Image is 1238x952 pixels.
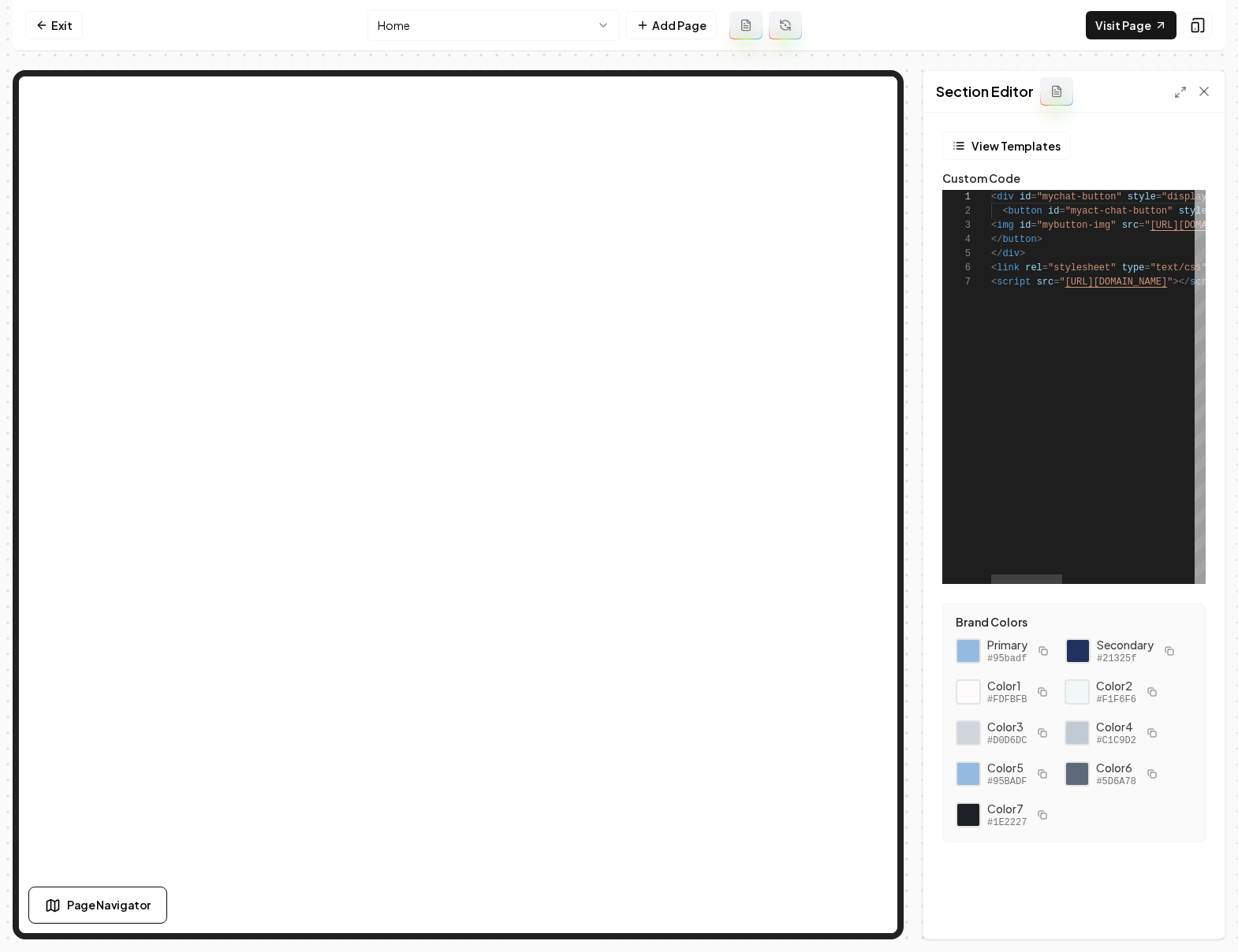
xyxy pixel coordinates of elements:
div: 6 [942,261,971,275]
div: Click to copy #5D6A78 [1065,761,1090,787]
button: Add admin page prompt [729,11,763,39]
span: Color 7 [987,801,1027,816]
div: Click to copy #D0D6DC [956,720,981,746]
span: div [1002,248,1020,259]
span: </ [991,234,1002,245]
span: "mybutton-img" [1037,220,1117,231]
button: Page Navigator [28,887,167,924]
span: #F1F6F6 [1096,694,1135,706]
button: Regenerate page [769,11,802,39]
span: " [1167,277,1173,288]
div: Click to copy primary color [956,638,981,664]
span: ></ [1173,277,1190,288]
span: #21325f [1097,653,1154,665]
span: type [1122,262,1145,273]
span: Primary [987,637,1027,653]
span: = [1059,206,1065,217]
span: "mychat-button" [1037,192,1122,203]
div: Click to copy #95BADF [956,761,981,787]
span: div [997,192,1014,203]
span: [URL][DOMAIN_NAME] [1065,277,1168,288]
span: = [1053,277,1059,288]
span: "text/css" [1150,262,1207,273]
span: = [1031,220,1036,231]
span: > [1020,248,1025,259]
span: style [1179,206,1207,217]
span: img [997,220,1014,231]
span: button [1002,234,1036,245]
span: script [997,277,1031,288]
a: Visit Page [1086,11,1176,39]
span: #D0D6DC [987,734,1027,747]
button: Add Page [626,11,717,39]
span: Color 3 [987,719,1027,734]
span: Color 2 [1096,678,1135,694]
span: Color 6 [1096,760,1135,775]
span: = [1042,262,1048,273]
span: " [1059,277,1065,288]
span: Secondary [1097,637,1154,653]
h2: Section Editor [936,80,1034,102]
span: </ [991,248,1002,259]
span: script [1190,277,1224,288]
span: < [991,192,997,203]
span: id [1020,192,1031,203]
span: #1E2227 [987,816,1027,829]
span: < [991,262,997,273]
span: id [1048,206,1059,217]
span: Color 4 [1096,719,1135,734]
span: link [997,262,1020,273]
label: Brand Colors [956,616,1192,627]
div: 4 [942,232,971,247]
span: < [1002,206,1008,217]
div: Click to copy secondary color [1065,638,1091,664]
span: Color 1 [987,678,1027,694]
span: = [1156,192,1162,203]
span: #5D6A78 [1096,775,1135,788]
span: " [1144,220,1150,231]
span: = [1139,220,1144,231]
span: "myact-chat-button" [1065,206,1173,217]
span: #95BADF [987,775,1027,788]
span: src [1037,277,1054,288]
span: id [1020,220,1031,231]
span: "stylesheet" [1048,262,1116,273]
div: Click to copy #F1F6F6 [1065,679,1090,705]
div: Click to copy #C1C9D2 [1065,720,1090,746]
span: < [991,220,997,231]
div: Click to copy #FDFBFB [956,679,981,705]
span: Color 5 [987,760,1027,775]
span: Page Navigator [67,897,151,913]
span: #FDFBFB [987,694,1027,706]
span: button [1009,206,1042,217]
div: 3 [942,218,971,232]
span: = [1031,192,1036,203]
span: = [1144,262,1150,273]
div: 1 [942,190,971,204]
span: src [1122,220,1139,231]
label: Custom Code [942,173,1206,184]
span: rel [1025,262,1042,273]
span: #95badf [987,653,1027,665]
div: 7 [942,275,971,289]
button: View Templates [942,132,1071,160]
span: > [1037,234,1042,245]
span: #C1C9D2 [1096,734,1135,747]
a: Exit [25,11,83,39]
button: Add admin section prompt [1040,77,1073,106]
div: Click to copy #1E2227 [956,802,981,827]
div: 2 [942,204,971,218]
span: style [1128,192,1156,203]
div: 5 [942,247,971,261]
span: < [991,277,997,288]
